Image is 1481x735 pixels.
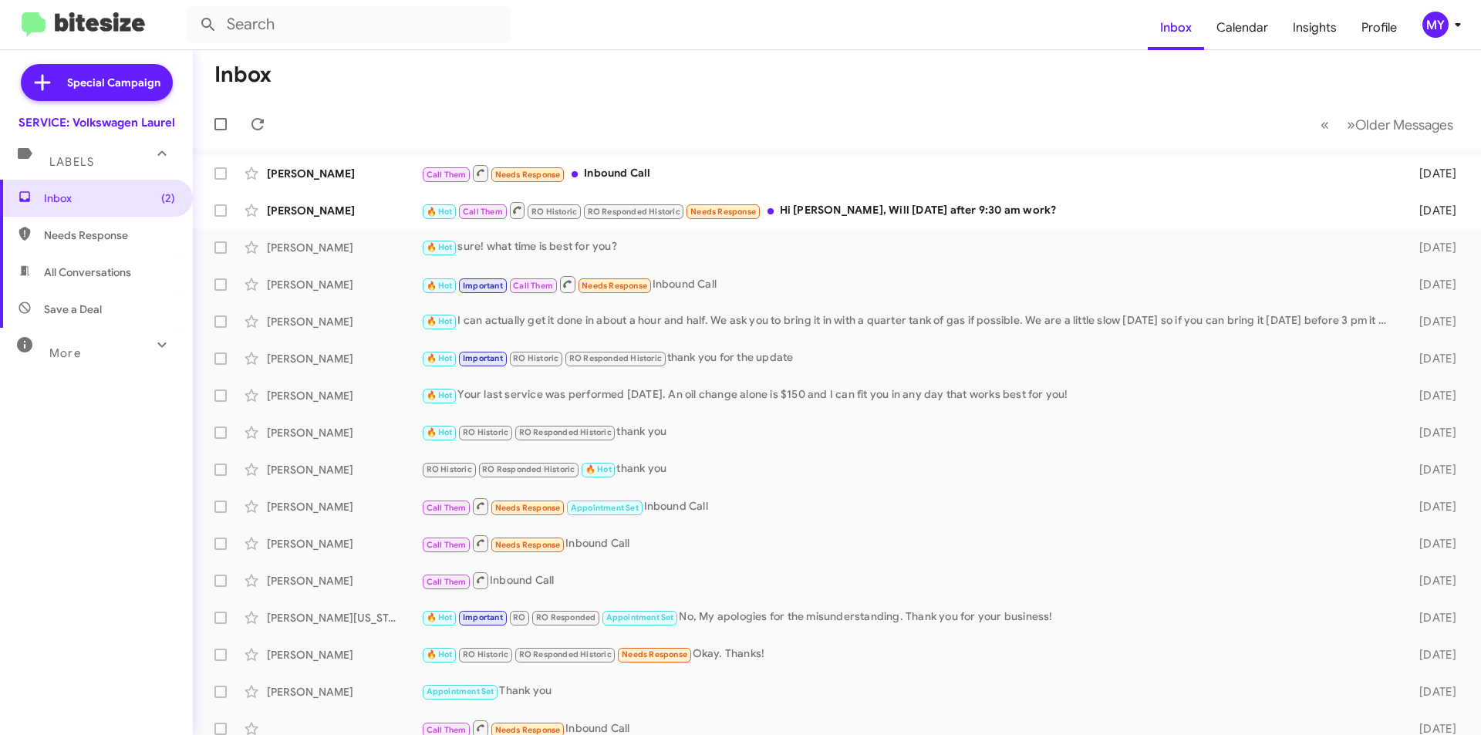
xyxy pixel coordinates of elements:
div: Inbound Call [421,571,1395,590]
span: Call Them [427,577,467,587]
input: Search [187,6,511,43]
div: [DATE] [1395,647,1469,663]
button: Previous [1311,109,1338,140]
span: Call Them [463,207,503,217]
div: [DATE] [1395,388,1469,403]
div: [PERSON_NAME][US_STATE] [267,610,421,625]
span: 🔥 Hot [427,242,453,252]
div: [PERSON_NAME] [267,684,421,700]
a: Profile [1349,5,1409,50]
div: [DATE] [1395,166,1469,181]
span: Needs Response [622,649,687,659]
div: [DATE] [1395,573,1469,588]
span: 🔥 Hot [427,612,453,622]
span: 🔥 Hot [427,390,453,400]
span: « [1321,115,1329,134]
span: Appointment Set [571,503,639,513]
div: [PERSON_NAME] [267,314,421,329]
div: thank you for the update [421,349,1395,367]
span: Appointment Set [606,612,674,622]
span: Important [463,612,503,622]
div: I can actually get it done in about a hour and half. We ask you to bring it in with a quarter tan... [421,312,1395,330]
div: Inbound Call [421,534,1395,553]
span: Appointment Set [427,686,494,696]
div: [PERSON_NAME] [267,203,421,218]
span: Needs Response [44,228,175,243]
div: [PERSON_NAME] [267,573,421,588]
span: 🔥 Hot [427,427,453,437]
span: RO [513,612,525,622]
span: More [49,346,81,360]
span: RO Responded Historic [569,353,662,363]
button: Next [1338,109,1462,140]
span: » [1347,115,1355,134]
span: Special Campaign [67,75,160,90]
div: thank you [421,460,1395,478]
div: [DATE] [1395,314,1469,329]
span: Needs Response [690,207,756,217]
span: Important [463,281,503,291]
div: [PERSON_NAME] [267,240,421,255]
div: Inbound Call [421,497,1395,516]
div: [DATE] [1395,684,1469,700]
span: Call Them [513,281,553,291]
div: Inbound Call [421,164,1395,183]
span: 🔥 Hot [585,464,612,474]
div: [DATE] [1395,499,1469,514]
div: Okay. Thanks! [421,646,1395,663]
nav: Page navigation example [1312,109,1462,140]
span: Older Messages [1355,116,1453,133]
div: thank you [421,423,1395,441]
a: Calendar [1204,5,1280,50]
div: [PERSON_NAME] [267,277,421,292]
div: [DATE] [1395,351,1469,366]
button: MY [1409,12,1464,38]
span: RO Responded Historic [482,464,575,474]
div: Hi [PERSON_NAME], Will [DATE] after 9:30 am work? [421,201,1395,220]
span: 🔥 Hot [427,353,453,363]
span: RO Responded Historic [519,649,612,659]
span: Important [463,353,503,363]
div: [PERSON_NAME] [267,536,421,551]
span: 🔥 Hot [427,207,453,217]
span: 🔥 Hot [427,649,453,659]
span: RO Responded [536,612,595,622]
span: All Conversations [44,265,131,280]
span: RO Responded Historic [519,427,612,437]
span: Call Them [427,725,467,735]
div: Thank you [421,683,1395,700]
span: 🔥 Hot [427,281,453,291]
div: [PERSON_NAME] [267,351,421,366]
span: Needs Response [495,540,561,550]
span: 🔥 Hot [427,316,453,326]
a: Insights [1280,5,1349,50]
div: [DATE] [1395,203,1469,218]
div: [PERSON_NAME] [267,462,421,477]
span: RO Historic [531,207,577,217]
span: Needs Response [495,170,561,180]
span: Call Them [427,170,467,180]
div: sure! what time is best for you? [421,238,1395,256]
div: [DATE] [1395,536,1469,551]
span: RO Responded Historic [588,207,680,217]
a: Special Campaign [21,64,173,101]
div: [PERSON_NAME] [267,388,421,403]
span: Labels [49,155,94,169]
span: Needs Response [495,503,561,513]
div: [DATE] [1395,240,1469,255]
div: [PERSON_NAME] [267,647,421,663]
span: Inbox [44,190,175,206]
a: Inbox [1148,5,1204,50]
div: [PERSON_NAME] [267,166,421,181]
div: [PERSON_NAME] [267,499,421,514]
span: RO Historic [463,427,508,437]
div: No, My apologies for the misunderstanding. Thank you for your business! [421,609,1395,626]
span: RO Historic [463,649,508,659]
span: RO Historic [513,353,558,363]
h1: Inbox [214,62,272,87]
div: [DATE] [1395,462,1469,477]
